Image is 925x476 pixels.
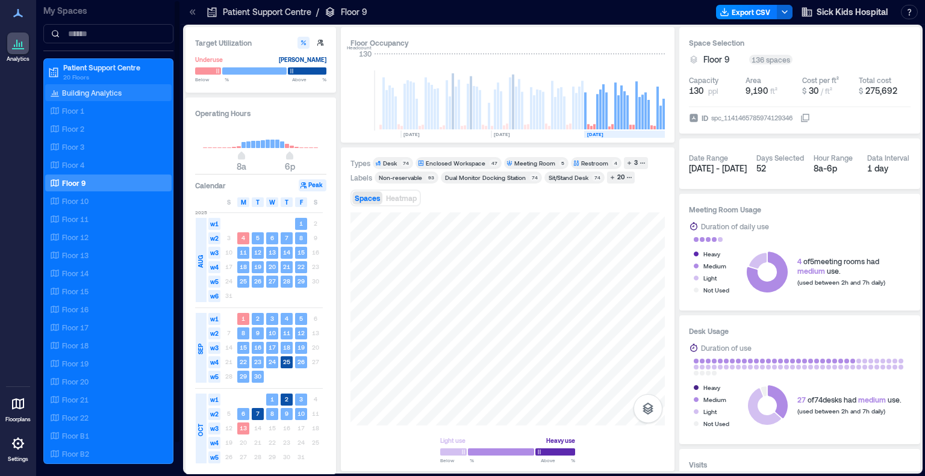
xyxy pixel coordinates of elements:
div: spc_1141465785974129346 [710,112,794,124]
span: w1 [208,218,220,230]
span: (used between 2h and 7h daily) [797,407,885,415]
button: Peak [299,179,326,191]
p: Settings [8,456,28,463]
h3: Desk Usage [689,325,911,337]
span: T [256,197,260,207]
div: 136 spaces [749,55,793,64]
text: 27 [269,277,276,285]
span: 6p [285,161,295,172]
div: 4 [612,159,619,167]
span: Sick Kids Hospital [817,6,888,18]
div: Labels [350,173,372,182]
text: 1 [241,315,245,322]
p: Floor 21 [62,395,89,404]
p: Floor 13 [62,250,89,260]
text: 5 [299,315,303,322]
span: S [314,197,317,207]
div: Heavy use [546,434,575,447]
text: 21 [283,263,290,270]
span: (used between 2h and 7h daily) [797,279,885,286]
div: 93 [426,174,436,181]
text: 8 [299,234,303,241]
text: 28 [283,277,290,285]
span: Below % [440,457,474,464]
p: Floor 22 [62,413,89,422]
span: w1 [208,313,220,325]
div: Heavy [703,248,720,260]
p: Floor 3 [62,142,84,152]
span: w6 [208,290,220,302]
text: 10 [297,410,305,417]
p: Floor 14 [62,268,89,278]
div: Days Selected [756,153,804,162]
div: 74 [592,174,602,181]
text: 7 [285,234,288,241]
p: Floor 2 [62,124,84,134]
span: SEP [196,344,205,354]
div: Desk [383,159,397,167]
h3: Meeting Room Usage [689,203,911,215]
p: Floor 9 [62,178,86,188]
text: 14 [283,249,290,256]
text: 18 [283,344,290,351]
h3: Target Utilization [195,37,326,49]
text: 8 [241,329,245,336]
a: Settings [4,429,33,466]
text: 13 [240,424,247,431]
span: Above % [541,457,575,464]
text: 18 [240,263,247,270]
span: Above % [292,76,326,83]
p: Patient Support Centre [63,63,164,72]
p: Building Analytics [62,88,122,97]
text: 20 [269,263,276,270]
h3: Operating Hours [195,107,326,119]
span: 27 [797,395,806,404]
span: 9,190 [746,85,768,96]
p: Floor 19 [62,359,89,368]
text: 1 [270,395,274,403]
text: 11 [240,249,247,256]
span: 8a [237,161,246,172]
span: Spaces [355,194,380,202]
span: F [300,197,303,207]
p: / [316,6,319,18]
div: 47 [489,159,499,167]
div: Dual Monitor Docking Station [445,173,526,182]
text: [DATE] [403,131,420,137]
div: Not Used [703,418,729,430]
text: [DATE] [494,131,510,137]
span: w2 [208,408,220,420]
button: Floor 9 [703,54,744,66]
div: Not Used [703,284,729,296]
span: T [285,197,288,207]
button: $ 30 / ft² [802,85,854,97]
span: ppl [708,86,718,96]
span: OCT [196,424,205,436]
span: w3 [208,247,220,259]
span: $ [859,87,863,95]
button: 3 [624,157,648,169]
span: 4 [797,257,802,265]
p: Floor 4 [62,160,84,170]
div: of 74 desks had use. [797,395,902,404]
div: Light [703,406,717,418]
p: Floor B2 [62,449,89,459]
span: w2 [208,327,220,339]
p: Patient Support Centre [223,6,311,18]
text: 9 [285,410,288,417]
button: 130 ppl [689,85,741,97]
a: Floorplans [2,389,34,427]
text: 22 [240,358,247,365]
p: Floor 20 [62,377,89,386]
button: Export CSV [716,5,777,19]
div: Heavy [703,382,720,394]
div: Duration of use [701,342,752,354]
p: My Spaces [43,5,173,17]
span: ID [702,112,708,124]
p: Floorplans [5,416,31,423]
div: Enclosed Workspace [426,159,485,167]
text: 26 [297,358,305,365]
text: 4 [285,315,288,322]
button: Heatmap [384,191,419,205]
text: 13 [269,249,276,256]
